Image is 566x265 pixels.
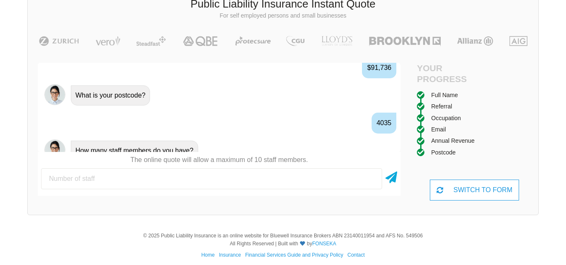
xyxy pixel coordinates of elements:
[38,155,401,165] p: The online quote will allow a maximum of 10 staff members.
[431,148,455,157] div: Postcode
[431,102,452,111] div: Referral
[283,36,308,46] img: CGU | Public Liability Insurance
[347,252,364,258] a: Contact
[417,63,474,84] h4: Your Progress
[312,241,336,247] a: FONSEKA
[41,168,382,189] input: Number of staff
[431,90,458,100] div: Full Name
[366,36,444,46] img: Brooklyn | Public Liability Insurance
[219,252,241,258] a: Insurance
[245,252,343,258] a: Financial Services Guide and Privacy Policy
[232,36,274,46] img: Protecsure | Public Liability Insurance
[44,139,65,160] img: Chatbot | PLI
[362,57,396,78] div: $91,736
[44,84,65,105] img: Chatbot | PLI
[92,36,124,46] img: Vero | Public Liability Insurance
[201,252,215,258] a: Home
[71,85,150,105] div: What is your postcode?
[178,36,223,46] img: QBE | Public Liability Insurance
[431,113,461,123] div: Occupation
[34,12,532,20] p: For self employed persons and small businesses
[317,36,357,46] img: LLOYD's | Public Liability Insurance
[430,180,519,201] div: SWITCH TO FORM
[431,125,446,134] div: Email
[506,36,531,46] img: AIG | Public Liability Insurance
[431,136,475,145] div: Annual Revenue
[71,141,198,161] div: How many staff members do you have?
[372,113,397,134] div: 4035
[35,36,83,46] img: Zurich | Public Liability Insurance
[453,36,497,46] img: Allianz | Public Liability Insurance
[133,36,170,46] img: Steadfast | Public Liability Insurance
